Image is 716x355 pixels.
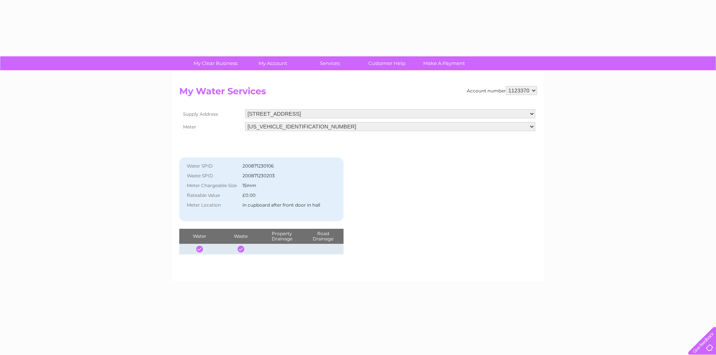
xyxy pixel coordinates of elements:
th: Waste [220,229,261,244]
td: £0.00 [241,190,327,200]
th: Supply Address [179,107,243,120]
h2: My Water Services [179,86,537,100]
a: My Clear Business [185,56,247,70]
a: Services [299,56,361,70]
th: Property Drainage [261,229,302,244]
th: Meter Location [183,200,241,210]
th: Meter Chargeable Size [183,181,241,190]
th: Water SPID [183,161,241,171]
td: 200871230106 [241,161,327,171]
th: Road Drainage [303,229,344,244]
td: 200871230203 [241,171,327,181]
a: My Account [242,56,304,70]
td: in cupboard after front door in hall [241,200,327,210]
th: Rateable Value [183,190,241,200]
th: Meter [179,120,243,133]
th: Water [179,229,220,244]
a: Make A Payment [413,56,475,70]
div: Account number [467,86,537,95]
th: Waste SPID [183,171,241,181]
td: 15mm [241,181,327,190]
a: Customer Help [356,56,418,70]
